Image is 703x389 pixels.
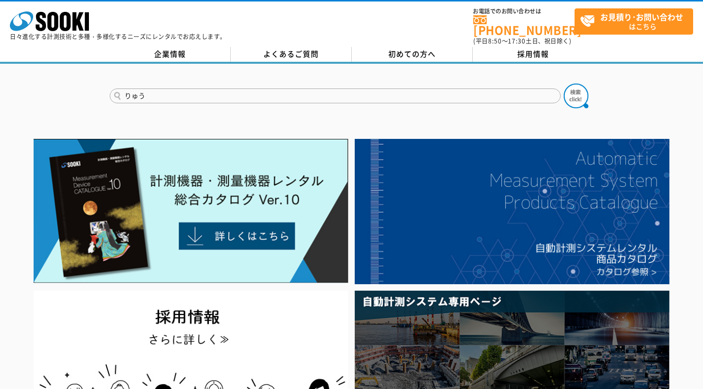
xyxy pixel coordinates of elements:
[488,37,502,45] span: 8:50
[352,47,473,62] a: 初めての方へ
[110,88,561,103] input: 商品名、型式、NETIS番号を入力してください
[10,34,226,40] p: 日々進化する計測技術と多種・多様化するニーズにレンタルでお応えします。
[355,139,669,284] img: 自動計測システムカタログ
[564,84,588,108] img: btn_search.png
[110,47,231,62] a: 企業情報
[231,47,352,62] a: よくあるご質問
[473,8,575,14] span: お電話でのお問い合わせは
[473,15,575,36] a: [PHONE_NUMBER]
[575,8,693,35] a: お見積り･お問い合わせはこちら
[34,139,348,283] img: Catalog Ver10
[388,48,436,59] span: 初めての方へ
[508,37,526,45] span: 17:30
[473,37,571,45] span: (平日 ～ 土日、祝日除く)
[580,9,693,34] span: はこちら
[600,11,683,23] strong: お見積り･お問い合わせ
[473,47,594,62] a: 採用情報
